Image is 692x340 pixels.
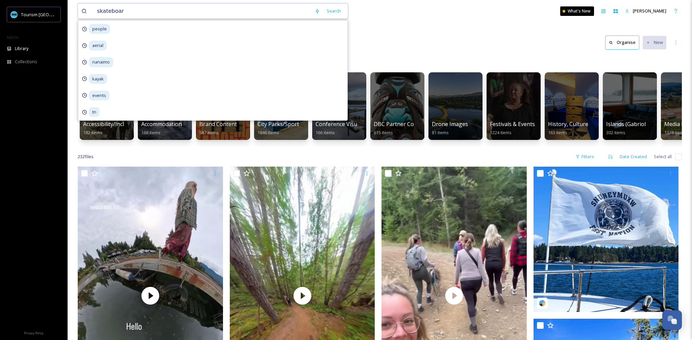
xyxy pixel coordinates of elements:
span: 163 items [548,129,567,136]
span: 81 items [432,129,449,136]
span: 1224 items [490,129,512,136]
a: DBC Partner Contrent615 items [374,121,430,136]
a: What's New [560,6,594,16]
a: Conference Visuals166 items [316,121,364,136]
span: Brand Content [199,120,237,128]
span: Select all [654,153,672,160]
span: Accessibility/Inclusivity [83,120,140,128]
span: [PERSON_NAME] [633,8,666,14]
button: New [643,36,666,49]
span: Tourism [GEOGRAPHIC_DATA] [21,11,81,18]
span: History, Culture & Shopping [548,120,619,128]
span: Library [15,45,28,52]
a: History, Culture & Shopping163 items [548,121,619,136]
div: Date Created [616,150,650,163]
span: 182 items [83,129,102,136]
span: 166 items [316,129,335,136]
span: tn [89,107,100,117]
input: Search your library [94,4,311,19]
button: Open Chat [662,310,682,330]
span: Festivals & Events [490,120,535,128]
a: Accommodations by Biz168 items [141,121,201,136]
span: people [89,24,110,34]
a: Privacy Policy [24,329,44,337]
span: 1328 items [664,129,686,136]
span: kayak [89,74,107,84]
div: Search [323,4,344,18]
span: MEDIA [7,35,19,40]
span: City Parks/Sport Images [257,120,319,128]
img: tourism_nanaimo_logo.jpeg [11,11,18,18]
span: aerial [89,41,107,50]
span: Accommodations by Biz [141,120,201,128]
a: City Parks/Sport Images1846 items [257,121,319,136]
a: Festivals & Events1224 items [490,121,535,136]
a: Brand Content567 items [199,121,237,136]
span: 168 items [141,129,160,136]
span: Conference Visuals [316,120,364,128]
img: superkiwibird-18024865586534181.jpeg [534,167,679,312]
a: Accessibility/Inclusivity182 items [83,121,140,136]
span: 1846 items [257,129,279,136]
img: snapsea-logo.png [539,300,546,307]
span: 615 items [374,129,393,136]
span: nanaimo [89,57,113,67]
span: 302 items [606,129,625,136]
span: Drone Images [432,120,468,128]
button: Organise [605,35,639,49]
div: Filters [572,150,597,163]
span: DBC Partner Contrent [374,120,430,128]
span: Privacy Policy [24,331,44,335]
span: 567 items [199,129,219,136]
a: [PERSON_NAME] [622,4,670,18]
span: events [89,91,109,100]
span: 232 file s [78,153,94,160]
span: Collections [15,58,37,65]
a: Drone Images81 items [432,121,468,136]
